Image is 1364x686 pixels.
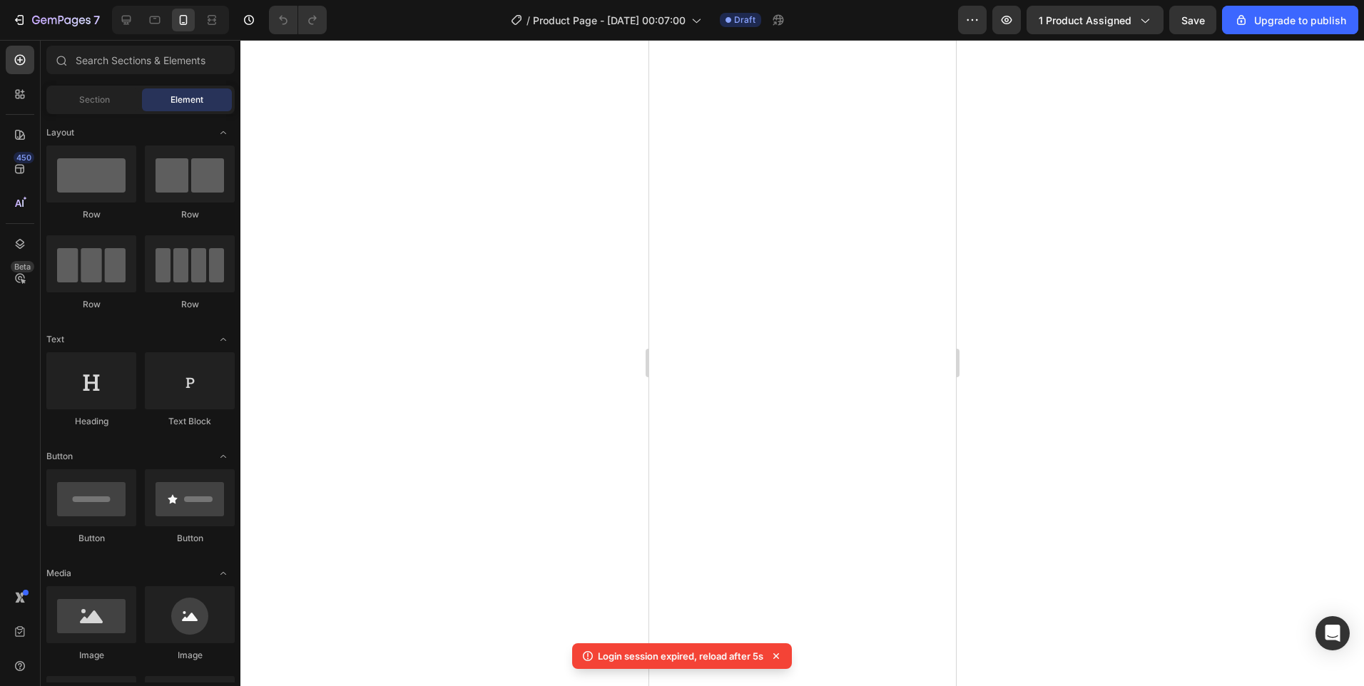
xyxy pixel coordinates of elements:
[93,11,100,29] p: 7
[11,261,34,272] div: Beta
[212,445,235,468] span: Toggle open
[46,567,71,580] span: Media
[145,649,235,662] div: Image
[14,152,34,163] div: 450
[145,298,235,311] div: Row
[46,126,74,139] span: Layout
[269,6,327,34] div: Undo/Redo
[170,93,203,106] span: Element
[1169,6,1216,34] button: Save
[46,532,136,545] div: Button
[1027,6,1164,34] button: 1 product assigned
[46,450,73,463] span: Button
[145,208,235,221] div: Row
[6,6,106,34] button: 7
[649,40,956,686] iframe: Design area
[145,532,235,545] div: Button
[1315,616,1350,650] div: Open Intercom Messenger
[46,46,235,74] input: Search Sections & Elements
[212,562,235,585] span: Toggle open
[598,649,763,663] p: Login session expired, reload after 5s
[79,93,110,106] span: Section
[533,13,686,28] span: Product Page - [DATE] 00:07:00
[734,14,755,26] span: Draft
[1039,13,1131,28] span: 1 product assigned
[212,121,235,144] span: Toggle open
[212,328,235,351] span: Toggle open
[46,415,136,428] div: Heading
[1222,6,1358,34] button: Upgrade to publish
[46,208,136,221] div: Row
[1234,13,1346,28] div: Upgrade to publish
[145,415,235,428] div: Text Block
[1181,14,1205,26] span: Save
[46,649,136,662] div: Image
[46,298,136,311] div: Row
[46,333,64,346] span: Text
[526,13,530,28] span: /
